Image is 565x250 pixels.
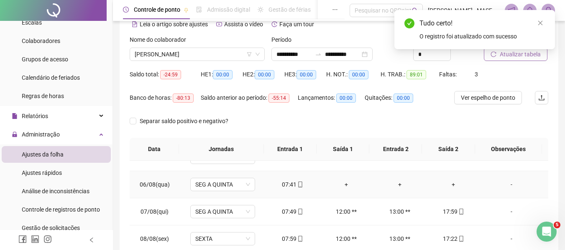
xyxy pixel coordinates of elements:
[273,234,313,243] div: 07:59
[458,236,464,242] span: mobile
[365,93,423,103] div: Quitações:
[195,205,250,218] span: SEG A QUINTA
[255,52,260,57] span: down
[243,70,284,79] div: HE 2:
[224,21,263,28] span: Assista o vídeo
[213,70,233,79] span: 00:00
[298,93,365,103] div: Lançamentos:
[326,180,366,189] div: +
[315,51,322,58] span: to
[433,180,473,189] div: +
[526,7,534,14] span: bell
[22,19,42,26] span: Escalas
[380,180,420,189] div: +
[140,235,169,242] span: 08/08(sex)
[279,21,314,28] span: Faça um tour
[422,138,475,161] th: Saída 2
[130,138,179,161] th: Data
[273,207,313,216] div: 07:49
[264,138,317,161] th: Entrada 1
[132,21,138,27] span: file-text
[404,18,414,28] span: check-circle
[130,70,201,79] div: Saldo total:
[271,21,277,27] span: history
[428,6,500,15] span: [PERSON_NAME] - MASFON SERVIÇOS DE CADASTRO
[140,21,208,28] span: Leia o artigo sobre ajustes
[22,93,64,99] span: Regras de horas
[369,138,422,161] th: Entrada 2
[487,207,536,216] div: -
[297,236,303,242] span: mobile
[284,70,326,79] div: HE 3:
[458,209,464,215] span: mobile
[173,93,194,103] span: -80:13
[508,7,515,14] span: notification
[419,32,545,41] div: O registro foi atualizado com sucesso
[184,8,189,13] span: pushpin
[273,180,313,189] div: 07:41
[201,93,298,103] div: Saldo anterior ao período:
[136,116,232,126] span: Separar saldo positivo e negativo?
[536,18,545,28] a: Close
[201,70,243,79] div: HE 1:
[258,7,263,13] span: sun
[89,237,95,243] span: left
[195,178,250,191] span: SEG A QUINTA
[297,182,303,187] span: mobile
[22,74,80,81] span: Calendário de feriados
[22,188,89,194] span: Análise de inconsistências
[537,20,543,26] span: close
[134,6,180,13] span: Controle de ponto
[475,71,478,78] span: 3
[195,232,250,245] span: SEXTA
[381,70,439,79] div: H. TRAB.:
[18,235,27,243] span: facebook
[554,222,560,228] span: 5
[196,7,202,13] span: file-done
[475,138,542,161] th: Observações
[297,70,316,79] span: 00:00
[268,93,289,103] span: -55:14
[43,235,52,243] span: instagram
[406,70,426,79] span: 89:01
[216,21,222,27] span: youtube
[179,138,264,161] th: Jornadas
[454,91,522,104] button: Ver espelho de ponto
[487,180,536,189] div: -
[419,18,545,28] div: Tudo certo!
[317,138,369,161] th: Saída 1
[482,144,535,154] span: Observações
[255,70,274,79] span: 00:00
[12,131,18,137] span: lock
[326,70,381,79] div: H. NOT.:
[332,7,338,13] span: ellipsis
[487,234,536,243] div: -
[271,35,297,44] label: Período
[31,235,39,243] span: linkedin
[12,113,18,119] span: file
[433,207,473,216] div: 17:59
[22,38,60,44] span: Colaboradores
[22,169,62,176] span: Ajustes rápidos
[160,70,181,79] span: -24:59
[130,93,201,103] div: Banco de horas:
[22,206,100,213] span: Controle de registros de ponto
[123,7,129,13] span: clock-circle
[336,93,356,103] span: 00:00
[247,52,252,57] span: filter
[130,35,192,44] label: Nome do colaborador
[22,56,68,63] span: Grupos de acesso
[207,6,250,13] span: Admissão digital
[461,93,515,102] span: Ver espelho de ponto
[140,181,170,188] span: 06/08(qua)
[538,94,545,101] span: upload
[433,234,473,243] div: 17:22
[349,70,368,79] span: 00:00
[141,208,169,215] span: 07/08(qui)
[394,93,413,103] span: 00:00
[22,113,48,119] span: Relatórios
[268,6,311,13] span: Gestão de férias
[439,71,458,78] span: Faltas:
[135,48,260,61] span: LARISSA MENEZES SOARES
[22,225,80,231] span: Gestão de solicitações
